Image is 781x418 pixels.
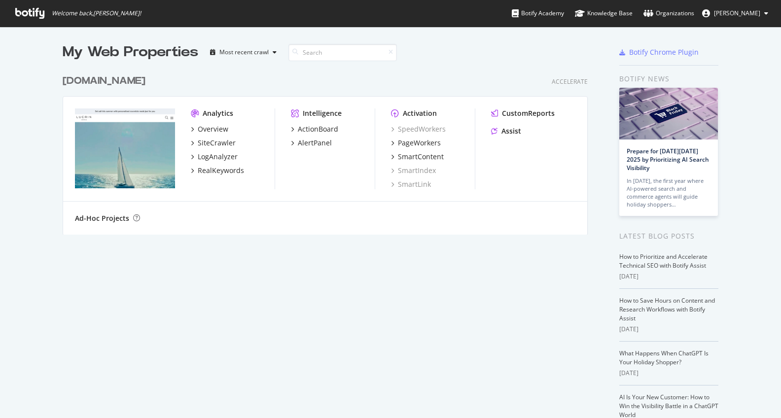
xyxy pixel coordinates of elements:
[403,108,437,118] div: Activation
[63,62,596,235] div: grid
[627,177,710,209] div: In [DATE], the first year where AI-powered search and commerce agents will guide holiday shoppers…
[75,108,175,188] img: lucrin.com
[619,88,718,139] img: Prepare for Black Friday 2025 by Prioritizing AI Search Visibility
[191,166,244,175] a: RealKeywords
[52,9,141,17] span: Welcome back, [PERSON_NAME] !
[391,124,446,134] a: SpeedWorkers
[391,179,431,189] a: SmartLink
[627,147,709,172] a: Prepare for [DATE][DATE] 2025 by Prioritizing AI Search Visibility
[298,138,332,148] div: AlertPanel
[619,231,718,242] div: Latest Blog Posts
[75,213,129,223] div: Ad-Hoc Projects
[391,152,444,162] a: SmartContent
[714,9,760,17] span: Anaëlle Dadar
[694,5,776,21] button: [PERSON_NAME]
[288,44,397,61] input: Search
[391,138,441,148] a: PageWorkers
[575,8,633,18] div: Knowledge Base
[206,44,281,60] button: Most recent crawl
[303,108,342,118] div: Intelligence
[198,152,238,162] div: LogAnalyzer
[198,138,236,148] div: SiteCrawler
[298,124,338,134] div: ActionBoard
[63,74,145,88] div: [DOMAIN_NAME]
[291,124,338,134] a: ActionBoard
[512,8,564,18] div: Botify Academy
[501,126,521,136] div: Assist
[491,108,555,118] a: CustomReports
[619,325,718,334] div: [DATE]
[398,138,441,148] div: PageWorkers
[619,252,708,270] a: How to Prioritize and Accelerate Technical SEO with Botify Assist
[629,47,699,57] div: Botify Chrome Plugin
[63,42,198,62] div: My Web Properties
[619,272,718,281] div: [DATE]
[552,77,588,86] div: Accelerate
[619,47,699,57] a: Botify Chrome Plugin
[619,369,718,378] div: [DATE]
[191,124,228,134] a: Overview
[191,152,238,162] a: LogAnalyzer
[502,108,555,118] div: CustomReports
[391,166,436,175] a: SmartIndex
[191,138,236,148] a: SiteCrawler
[203,108,233,118] div: Analytics
[619,296,715,322] a: How to Save Hours on Content and Research Workflows with Botify Assist
[619,349,709,366] a: What Happens When ChatGPT Is Your Holiday Shopper?
[219,49,269,55] div: Most recent crawl
[398,152,444,162] div: SmartContent
[198,124,228,134] div: Overview
[643,8,694,18] div: Organizations
[63,74,149,88] a: [DOMAIN_NAME]
[491,126,521,136] a: Assist
[198,166,244,175] div: RealKeywords
[619,73,718,84] div: Botify news
[291,138,332,148] a: AlertPanel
